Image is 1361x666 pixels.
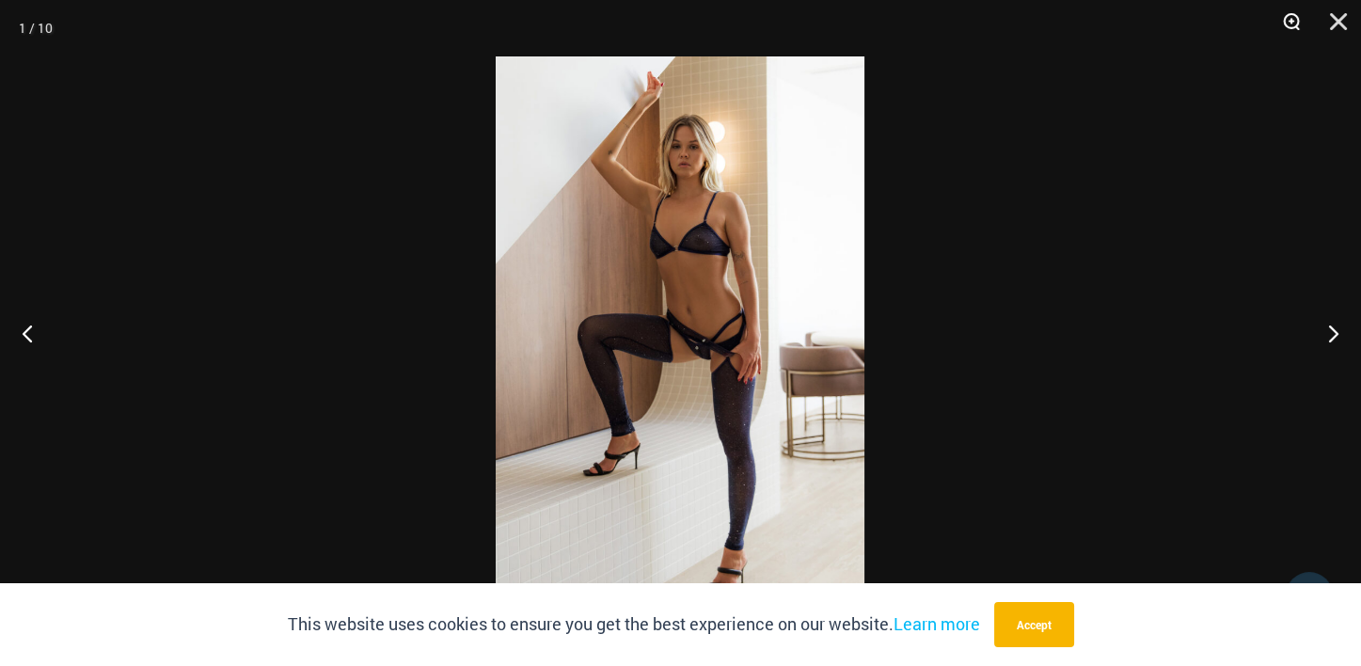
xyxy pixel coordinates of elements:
button: Next [1290,286,1361,380]
p: This website uses cookies to ensure you get the best experience on our website. [288,610,980,639]
div: 1 / 10 [19,14,53,42]
a: Learn more [894,612,980,635]
img: Wild Born Glitter Ink 1122 Top 605 Bottom 552 Tights 02 [496,56,864,610]
button: Accept [994,602,1074,647]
